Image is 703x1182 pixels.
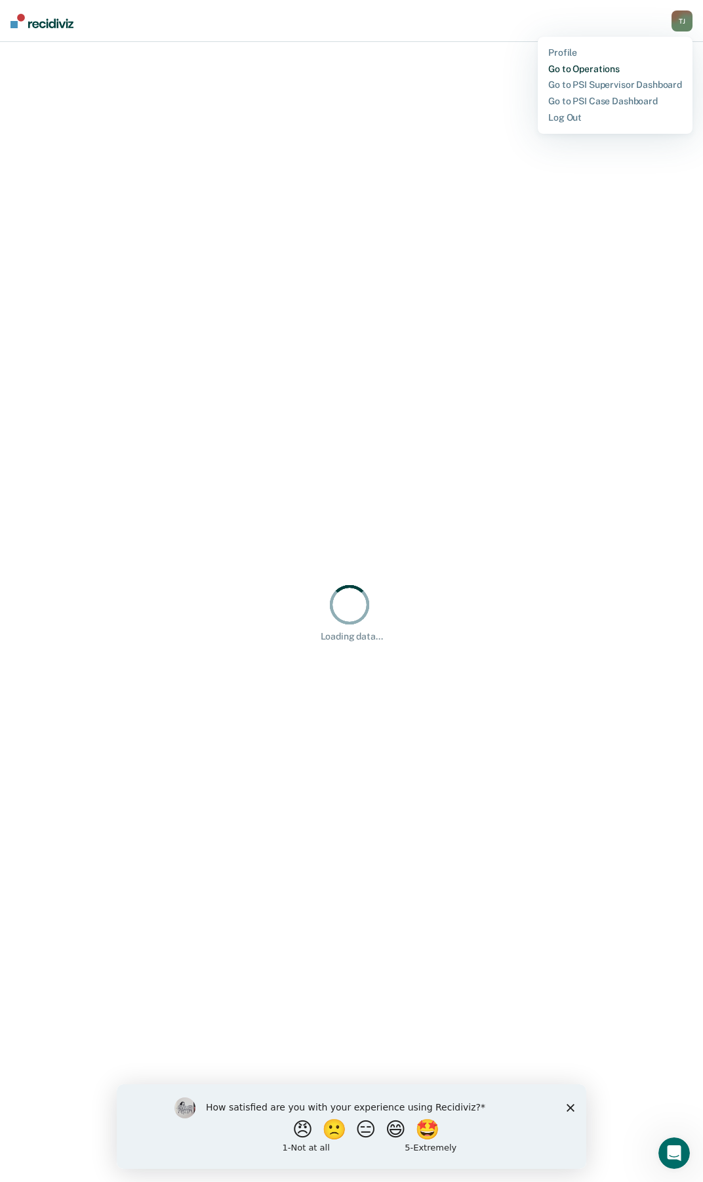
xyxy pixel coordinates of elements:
[658,1137,690,1169] iframe: Intercom live chat
[672,10,693,31] div: T J
[548,64,682,75] a: Go to Operations
[672,10,693,31] button: TJ
[548,112,682,123] a: Log Out
[117,1084,586,1169] iframe: Survey by Kim from Recidiviz
[10,14,73,28] img: Recidiviz
[548,79,682,91] a: Go to PSI Supervisor Dashboard
[548,47,682,58] a: Profile
[548,96,682,107] a: Go to PSI Case Dashboard
[321,631,383,642] div: Loading data...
